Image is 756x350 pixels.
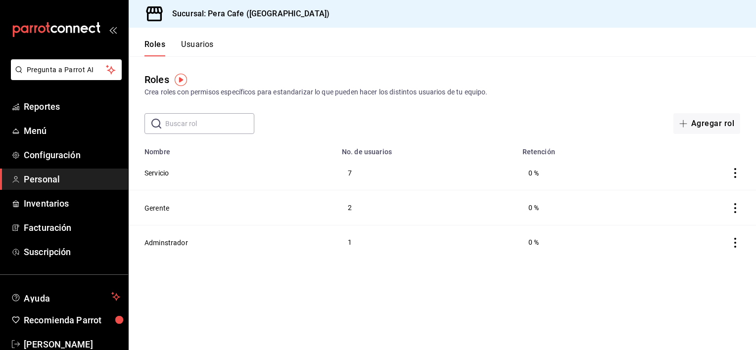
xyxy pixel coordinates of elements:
span: Pregunta a Parrot AI [27,65,106,75]
div: navigation tabs [144,40,214,56]
th: Retención [517,142,647,156]
th: Nombre [129,142,336,156]
a: Pregunta a Parrot AI [7,72,122,82]
span: Ayuda [24,291,107,303]
td: 0 % [517,225,647,260]
button: Usuarios [181,40,214,56]
span: Configuración [24,148,120,162]
button: actions [730,238,740,248]
td: 7 [336,156,517,190]
span: Facturación [24,221,120,234]
button: Servicio [144,168,169,178]
img: Tooltip marker [175,74,187,86]
button: Agregar rol [673,113,740,134]
span: Recomienda Parrot [24,313,120,327]
input: Buscar rol [165,114,254,133]
div: Crea roles con permisos específicos para estandarizar lo que pueden hacer los distintos usuarios ... [144,87,740,97]
button: actions [730,168,740,178]
button: Roles [144,40,165,56]
td: 2 [336,190,517,225]
button: Pregunta a Parrot AI [11,59,122,80]
span: Personal [24,173,120,186]
span: Menú [24,124,120,137]
td: 0 % [517,190,647,225]
td: 0 % [517,156,647,190]
button: Adminstrador [144,238,188,248]
button: Gerente [144,203,169,213]
h3: Sucursal: Pera Cafe ([GEOGRAPHIC_DATA]) [164,8,330,20]
td: 1 [336,225,517,260]
span: Inventarios [24,197,120,210]
span: Reportes [24,100,120,113]
th: No. de usuarios [336,142,517,156]
button: open_drawer_menu [109,26,117,34]
span: Suscripción [24,245,120,259]
div: Roles [144,72,169,87]
button: actions [730,203,740,213]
